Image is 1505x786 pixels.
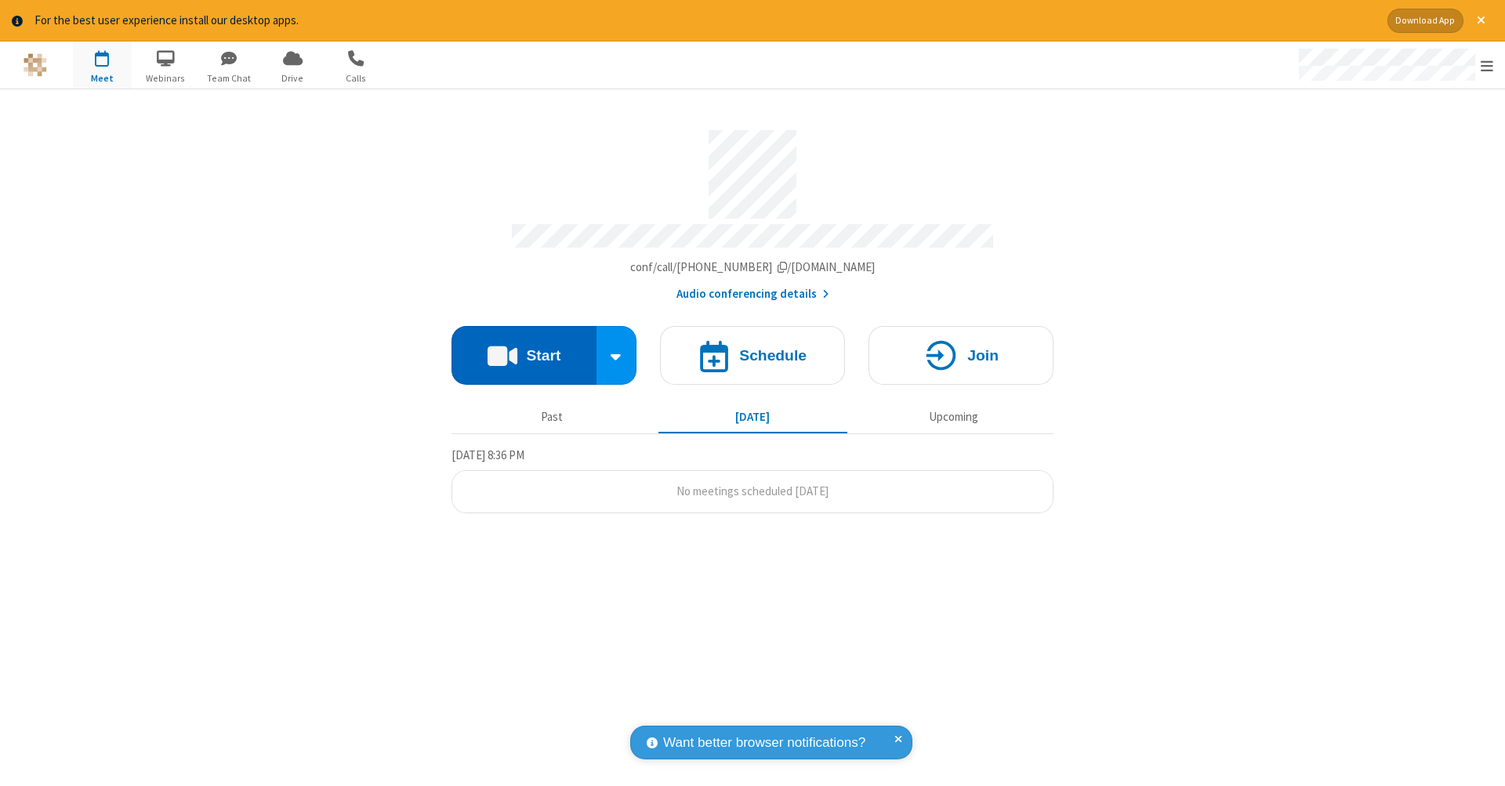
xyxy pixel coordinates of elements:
span: Webinars [136,71,195,85]
h4: Schedule [739,348,807,363]
span: Want better browser notifications? [663,733,865,753]
img: QA Selenium DO NOT DELETE OR CHANGE [24,53,47,77]
h4: Join [967,348,999,363]
button: Close alert [1469,9,1493,33]
section: Account details [451,118,1053,302]
button: Audio conferencing details [676,285,829,303]
button: Past [458,403,647,433]
span: No meetings scheduled [DATE] [676,484,829,498]
span: Drive [263,71,322,85]
div: Open menu [1284,42,1505,89]
span: Calls [327,71,386,85]
button: Upcoming [859,403,1048,433]
button: Schedule [660,326,845,385]
button: Join [869,326,1053,385]
button: [DATE] [658,403,847,433]
button: Download App [1387,9,1463,33]
span: Meet [73,71,132,85]
button: Start [451,326,597,385]
section: Today's Meetings [451,446,1053,513]
div: Start conference options [597,326,637,385]
button: Copy my meeting room linkCopy my meeting room link [630,259,876,277]
span: Team Chat [200,71,259,85]
div: For the best user experience install our desktop apps. [34,12,1376,30]
h4: Start [526,348,560,363]
span: [DATE] 8:36 PM [451,447,524,462]
span: Copy my meeting room link [630,259,876,274]
button: Logo [5,42,64,89]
